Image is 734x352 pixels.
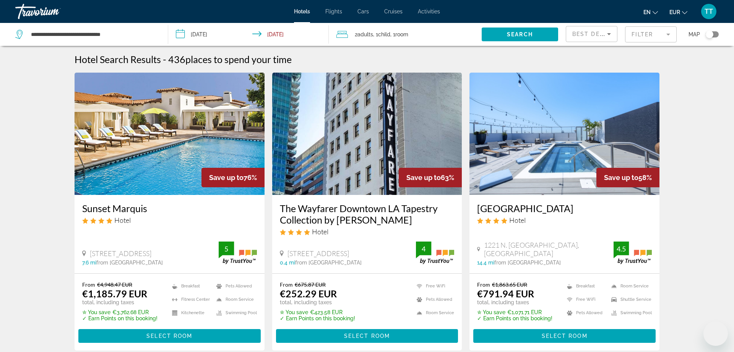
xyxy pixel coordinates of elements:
[492,281,527,288] del: €1,863.65 EUR
[82,309,158,315] p: €3,762.68 EUR
[280,203,455,225] a: The Wayfarer Downtown LA Tapestry Collection by [PERSON_NAME]
[295,260,362,266] span: from [GEOGRAPHIC_DATA]
[168,54,292,65] h2: 436
[563,295,607,304] li: Free WiFi
[614,242,652,264] img: trustyou-badge.svg
[82,288,147,299] ins: €1,185.79 EUR
[357,31,373,37] span: Adults
[469,73,659,195] a: Hotel image
[395,31,408,37] span: Room
[614,244,629,253] div: 4.5
[477,281,490,288] span: From
[280,299,355,305] p: total, including taxes
[669,9,680,15] span: EUR
[689,29,700,40] span: Map
[90,249,151,258] span: [STREET_ADDRESS]
[82,281,95,288] span: From
[607,308,652,318] li: Swimming Pool
[399,168,462,187] div: 63%
[384,8,403,15] span: Cruises
[344,333,390,339] span: Select Room
[373,29,390,40] span: , 1
[477,315,552,321] p: ✓ Earn Points on this booking!
[542,333,588,339] span: Select Room
[477,203,652,214] a: [GEOGRAPHIC_DATA]
[378,31,390,37] span: Child
[703,321,728,346] iframe: Bouton de lancement de la fenêtre de messagerie
[272,73,462,195] img: Hotel image
[146,333,192,339] span: Select Room
[163,54,166,65] span: -
[75,73,265,195] img: Hotel image
[294,8,310,15] a: Hotels
[295,281,326,288] del: €675.87 EUR
[643,6,658,18] button: Change language
[572,29,611,39] mat-select: Sort by
[78,331,261,339] a: Select Room
[219,244,234,253] div: 5
[312,227,328,236] span: Hotel
[413,281,454,291] li: Free WiFi
[96,260,163,266] span: from [GEOGRAPHIC_DATA]
[416,244,431,253] div: 4
[185,54,292,65] span: places to spend your time
[484,241,614,258] span: 1221 N. [GEOGRAPHIC_DATA], [GEOGRAPHIC_DATA]
[280,309,355,315] p: €423.58 EUR
[168,308,213,318] li: Kitchenette
[97,281,132,288] del: €4,948.47 EUR
[114,216,131,224] span: Hotel
[280,227,455,236] div: 4 star Hotel
[276,331,458,339] a: Select Room
[82,299,158,305] p: total, including taxes
[280,315,355,321] p: ✓ Earn Points on this booking!
[494,260,561,266] span: from [GEOGRAPHIC_DATA]
[413,295,454,304] li: Pets Allowed
[75,54,161,65] h1: Hotel Search Results
[477,309,552,315] p: €1,071.71 EUR
[168,281,213,291] li: Breakfast
[413,308,454,318] li: Room Service
[209,174,244,182] span: Save up to
[201,168,265,187] div: 76%
[82,315,158,321] p: ✓ Earn Points on this booking!
[563,281,607,291] li: Breakfast
[509,216,526,224] span: Hotel
[82,203,257,214] a: Sunset Marquis
[280,309,308,315] span: ✮ You save
[325,8,342,15] a: Flights
[406,174,441,182] span: Save up to
[357,8,369,15] a: Cars
[669,6,687,18] button: Change currency
[219,242,257,264] img: trustyou-badge.svg
[78,329,261,343] button: Select Room
[473,329,656,343] button: Select Room
[213,295,257,304] li: Room Service
[280,260,295,266] span: 0.4 mi
[699,3,719,19] button: User Menu
[477,216,652,224] div: 4 star Hotel
[643,9,651,15] span: en
[287,249,349,258] span: [STREET_ADDRESS]
[700,31,719,38] button: Toggle map
[280,281,293,288] span: From
[15,2,92,21] a: Travorium
[82,260,96,266] span: 7.6 mi
[82,216,257,224] div: 4 star Hotel
[213,308,257,318] li: Swimming Pool
[477,288,534,299] ins: €791.94 EUR
[213,281,257,291] li: Pets Allowed
[329,23,482,46] button: Travelers: 2 adults, 1 child
[82,309,110,315] span: ✮ You save
[280,288,337,299] ins: €252.29 EUR
[168,295,213,304] li: Fitness Center
[607,295,652,304] li: Shuttle Service
[477,309,505,315] span: ✮ You save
